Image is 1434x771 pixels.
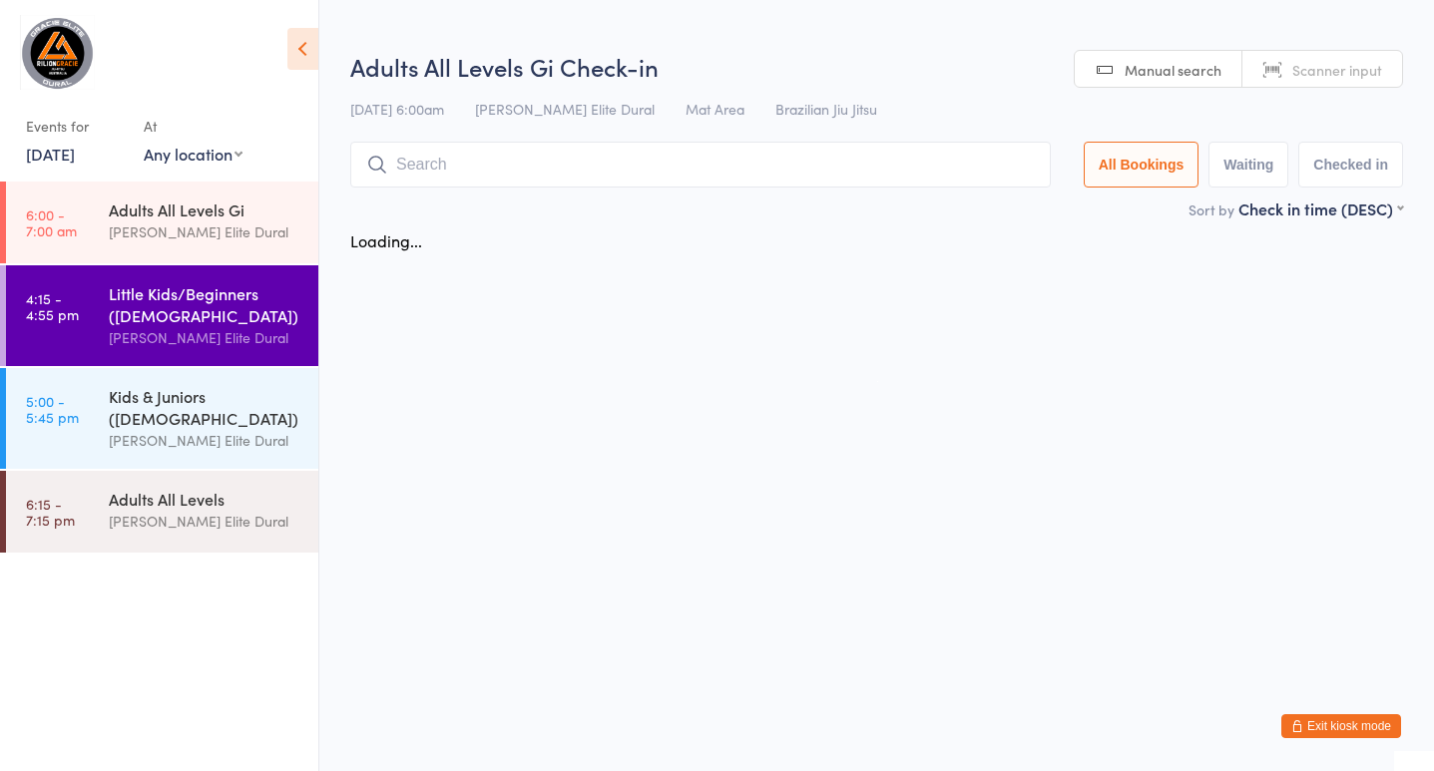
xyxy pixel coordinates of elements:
[20,15,95,90] img: Gracie Elite Jiu Jitsu Dural
[26,290,79,322] time: 4:15 - 4:55 pm
[350,142,1051,188] input: Search
[109,385,301,429] div: Kids & Juniors ([DEMOGRAPHIC_DATA])
[26,206,77,238] time: 6:00 - 7:00 am
[109,198,301,220] div: Adults All Levels Gi
[6,368,318,469] a: 5:00 -5:45 pmKids & Juniors ([DEMOGRAPHIC_DATA])[PERSON_NAME] Elite Dural
[1125,60,1221,80] span: Manual search
[475,99,655,119] span: [PERSON_NAME] Elite Dural
[350,99,444,119] span: [DATE] 6:00am
[350,50,1403,83] h2: Adults All Levels Gi Check-in
[1292,60,1382,80] span: Scanner input
[109,488,301,510] div: Adults All Levels
[144,143,242,165] div: Any location
[109,429,301,452] div: [PERSON_NAME] Elite Dural
[6,182,318,263] a: 6:00 -7:00 amAdults All Levels Gi[PERSON_NAME] Elite Dural
[26,110,124,143] div: Events for
[109,510,301,533] div: [PERSON_NAME] Elite Dural
[1189,199,1234,219] label: Sort by
[26,143,75,165] a: [DATE]
[1208,142,1288,188] button: Waiting
[1281,714,1401,738] button: Exit kiosk mode
[144,110,242,143] div: At
[1298,142,1403,188] button: Checked in
[26,393,79,425] time: 5:00 - 5:45 pm
[6,471,318,553] a: 6:15 -7:15 pmAdults All Levels[PERSON_NAME] Elite Dural
[1084,142,1199,188] button: All Bookings
[26,496,75,528] time: 6:15 - 7:15 pm
[686,99,744,119] span: Mat Area
[775,99,877,119] span: Brazilian Jiu Jitsu
[1238,197,1403,219] div: Check in time (DESC)
[109,220,301,243] div: [PERSON_NAME] Elite Dural
[350,229,422,251] div: Loading...
[109,282,301,326] div: Little Kids/Beginners ([DEMOGRAPHIC_DATA])
[6,265,318,366] a: 4:15 -4:55 pmLittle Kids/Beginners ([DEMOGRAPHIC_DATA])[PERSON_NAME] Elite Dural
[109,326,301,349] div: [PERSON_NAME] Elite Dural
